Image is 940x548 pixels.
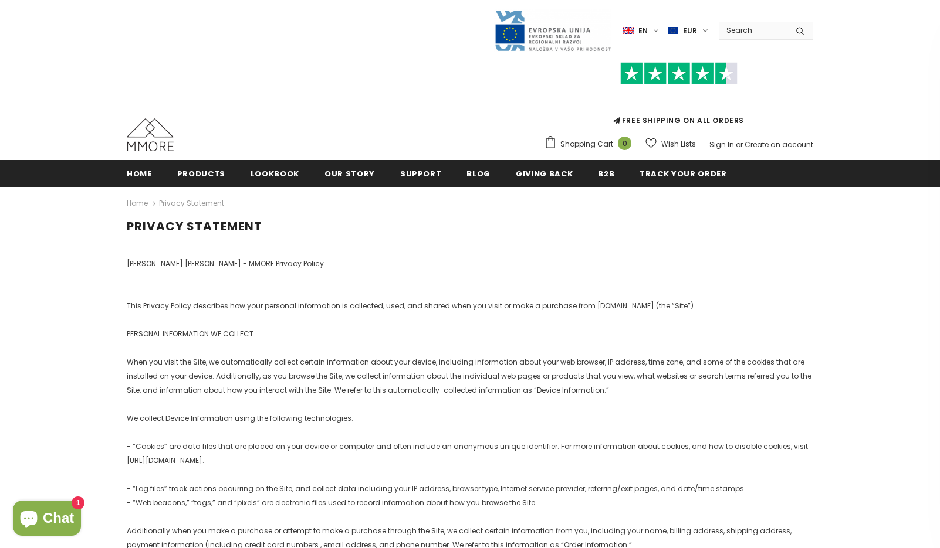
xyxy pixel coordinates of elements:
[127,168,152,179] span: Home
[709,139,734,149] a: Sign In
[640,160,726,186] a: Track your order
[736,139,743,149] span: or
[494,9,611,52] img: Javni Razpis
[251,168,299,179] span: Lookbook
[560,138,613,150] span: Shopping Cart
[598,168,614,179] span: B2B
[745,139,813,149] a: Create an account
[400,160,442,186] a: support
[466,168,491,179] span: Blog
[324,160,375,186] a: Our Story
[177,160,225,186] a: Products
[661,138,696,150] span: Wish Lists
[400,168,442,179] span: support
[598,160,614,186] a: B2B
[544,84,813,115] iframe: Customer reviews powered by Trustpilot
[638,25,648,37] span: en
[127,160,152,186] a: Home
[544,135,637,153] a: Shopping Cart 0
[620,62,738,85] img: Trust Pilot Stars
[544,67,813,125] span: FREE SHIPPING ON ALL ORDERS
[159,196,224,210] span: Privacy statement
[251,160,299,186] a: Lookbook
[127,118,174,151] img: MMORE Cases
[9,501,84,539] inbox-online-store-chat: Shopify online store chat
[177,168,225,179] span: Products
[127,257,813,271] p: [PERSON_NAME] [PERSON_NAME] - MMORE Privacy Policy
[618,137,631,150] span: 0
[683,25,697,37] span: EUR
[127,196,148,210] a: Home
[127,218,262,234] span: Privacy statement
[516,168,573,179] span: Giving back
[324,168,375,179] span: Our Story
[645,134,696,154] a: Wish Lists
[466,160,491,186] a: Blog
[623,26,634,36] img: i-lang-1.png
[719,22,787,39] input: Search Site
[516,160,573,186] a: Giving back
[494,25,611,35] a: Javni Razpis
[640,168,726,179] span: Track your order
